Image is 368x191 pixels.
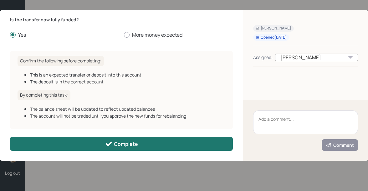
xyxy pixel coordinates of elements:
[30,106,225,112] div: The balance sheet will be updated to reflect updated balances
[105,140,138,148] div: Complete
[253,54,273,61] div: Assignee:
[18,56,104,66] h6: Confirm the following before completing:
[10,137,233,151] button: Complete
[30,72,225,78] div: This is an expected transfer or deposit into this account
[10,17,233,23] label: Is the transfer now fully funded?
[10,31,119,38] label: Yes
[18,90,70,100] h6: By completing this task:
[326,142,354,148] div: Comment
[256,26,291,31] div: [PERSON_NAME]
[275,54,358,61] div: [PERSON_NAME]
[124,31,233,38] label: More money expected
[30,78,225,85] div: The deposit is in the correct account
[256,35,287,40] div: Opened [DATE]
[322,139,358,151] button: Comment
[30,113,225,119] div: The account will not be traded until you approve the new funds for rebalancing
